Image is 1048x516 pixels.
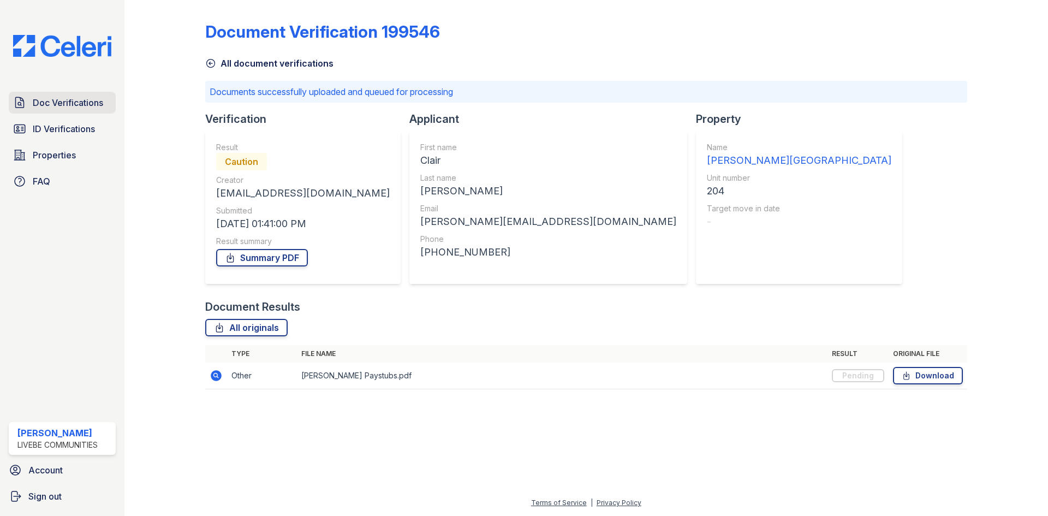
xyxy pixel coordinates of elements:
[696,111,911,127] div: Property
[227,363,297,389] td: Other
[210,85,963,98] p: Documents successfully uploaded and queued for processing
[707,203,891,214] div: Target move in date
[17,426,98,440] div: [PERSON_NAME]
[707,153,891,168] div: [PERSON_NAME][GEOGRAPHIC_DATA]
[420,234,676,245] div: Phone
[28,464,63,477] span: Account
[707,142,891,168] a: Name [PERSON_NAME][GEOGRAPHIC_DATA]
[9,92,116,114] a: Doc Verifications
[4,485,120,507] a: Sign out
[4,459,120,481] a: Account
[216,186,390,201] div: [EMAIL_ADDRESS][DOMAIN_NAME]
[216,205,390,216] div: Submitted
[297,363,827,389] td: [PERSON_NAME] Paystubs.pdf
[531,499,587,507] a: Terms of Service
[707,142,891,153] div: Name
[420,203,676,214] div: Email
[420,173,676,183] div: Last name
[297,345,827,363] th: File name
[205,299,300,315] div: Document Results
[216,153,267,170] div: Caution
[420,153,676,168] div: Clair
[9,170,116,192] a: FAQ
[33,122,95,135] span: ID Verifications
[205,22,440,41] div: Document Verification 199546
[707,183,891,199] div: 204
[17,440,98,450] div: LiveBe Communities
[216,236,390,247] div: Result summary
[33,96,103,109] span: Doc Verifications
[420,245,676,260] div: [PHONE_NUMBER]
[205,57,334,70] a: All document verifications
[420,142,676,153] div: First name
[707,173,891,183] div: Unit number
[889,345,967,363] th: Original file
[832,369,884,382] div: Pending
[33,175,50,188] span: FAQ
[597,499,641,507] a: Privacy Policy
[33,149,76,162] span: Properties
[420,214,676,229] div: [PERSON_NAME][EMAIL_ADDRESS][DOMAIN_NAME]
[9,144,116,166] a: Properties
[827,345,889,363] th: Result
[216,142,390,153] div: Result
[707,214,891,229] div: -
[216,175,390,186] div: Creator
[205,111,409,127] div: Verification
[227,345,297,363] th: Type
[205,319,288,336] a: All originals
[4,35,120,57] img: CE_Logo_Blue-a8612792a0a2168367f1c8372b55b34899dd931a85d93a1a3d3e32e68fde9ad4.png
[591,499,593,507] div: |
[420,183,676,199] div: [PERSON_NAME]
[216,249,308,266] a: Summary PDF
[216,216,390,232] div: [DATE] 01:41:00 PM
[9,118,116,140] a: ID Verifications
[409,111,696,127] div: Applicant
[893,367,963,384] a: Download
[28,490,62,503] span: Sign out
